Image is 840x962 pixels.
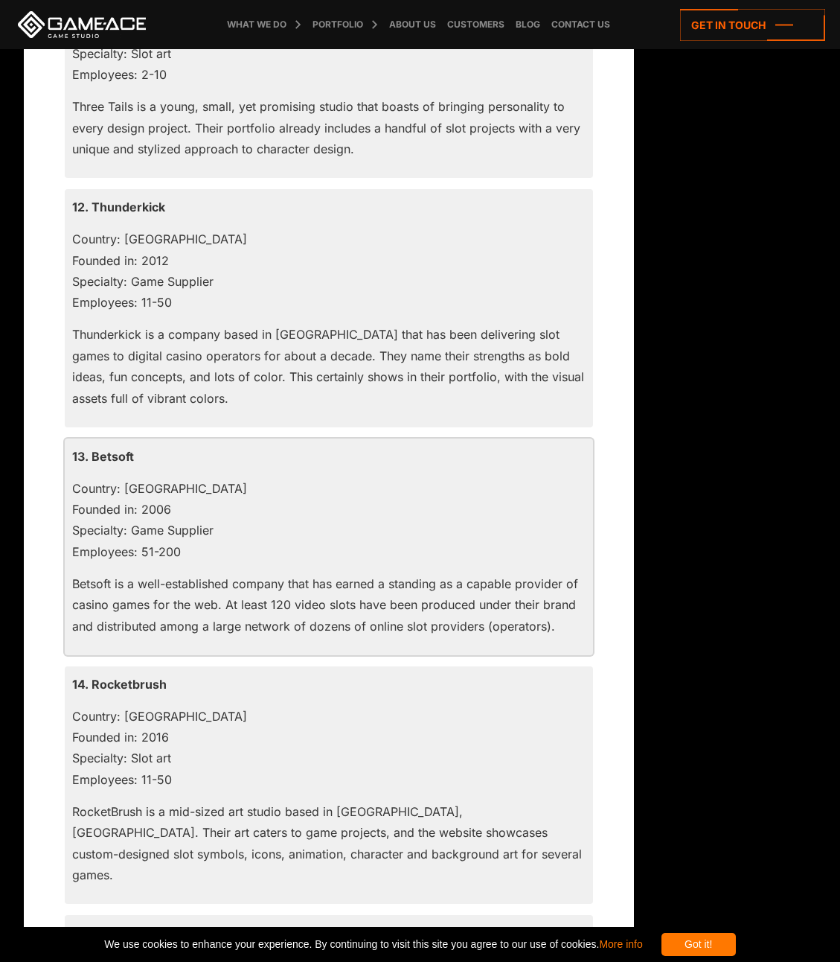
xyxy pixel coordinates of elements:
[72,706,586,791] p: Country: [GEOGRAPHIC_DATA] Founded in: 2016 Specialty: Slot art Employees: 11-50
[104,933,642,956] span: We use cookies to enhance your experience. By continuing to visit this site you agree to our use ...
[599,938,642,950] a: More info
[72,674,586,695] p: 14. Rocketbrush
[680,9,825,41] a: Get in touch
[72,801,586,886] p: RocketBrush is a mid-sized art studio based in [GEOGRAPHIC_DATA], [GEOGRAPHIC_DATA]. Their art ca...
[72,478,586,563] p: Country: [GEOGRAPHIC_DATA] Founded in: 2006 Specialty: Game Supplier Employees: 51-200
[72,573,586,637] p: Betsoft is a well-established company that has earned a standing as a capable provider of casino ...
[72,446,586,467] p: 13. Betsoft
[72,229,586,313] p: Country: [GEOGRAPHIC_DATA] Founded in: 2012 Specialty: Game Supplier Employees: 11-50
[661,933,736,956] div: Got it!
[72,324,586,409] p: Thunderkick is a company based in [GEOGRAPHIC_DATA] that has been delivering slot games to digita...
[72,197,586,217] p: 12. Thunderkick
[72,923,586,943] p: 15. BR Softech
[72,96,586,159] p: Three Tails is a young, small, yet promising studio that boasts of bringing personality to every ...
